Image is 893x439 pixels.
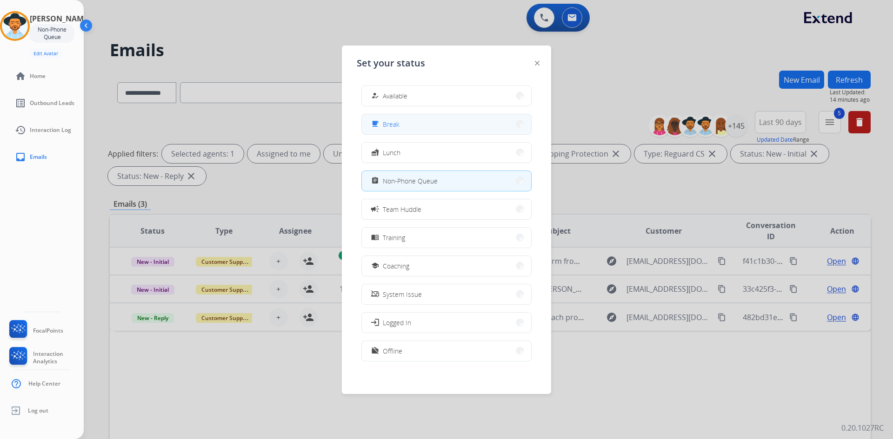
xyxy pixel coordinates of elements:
[362,171,531,191] button: Non-Phone Queue
[7,347,84,368] a: Interaction Analytics
[362,143,531,163] button: Lunch
[535,61,540,66] img: close-button
[7,320,63,341] a: FocalPoints
[383,176,438,186] span: Non-Phone Queue
[33,350,84,365] span: Interaction Analytics
[371,92,379,100] mat-icon: how_to_reg
[15,124,26,136] mat-icon: history
[362,114,531,134] button: Break
[30,48,62,59] button: Edit Avatar
[371,234,379,242] mat-icon: menu_book
[370,318,380,327] mat-icon: login
[371,347,379,355] mat-icon: work_off
[383,119,400,129] span: Break
[371,149,379,157] mat-icon: fastfood
[383,233,405,242] span: Training
[33,327,63,334] span: FocalPoints
[362,228,531,248] button: Training
[383,346,402,356] span: Offline
[30,99,74,107] span: Outbound Leads
[362,256,531,276] button: Coaching
[383,204,421,214] span: Team Huddle
[371,120,379,128] mat-icon: free_breakfast
[30,153,47,161] span: Emails
[371,177,379,185] mat-icon: assignment
[383,261,409,271] span: Coaching
[383,318,411,328] span: Logged In
[383,91,407,101] span: Available
[383,148,400,157] span: Lunch
[362,86,531,106] button: Available
[362,313,531,333] button: Logged In
[15,98,26,109] mat-icon: list_alt
[30,126,71,134] span: Interaction Log
[28,380,60,387] span: Help Center
[383,289,422,299] span: System Issue
[15,151,26,163] mat-icon: inbox
[362,199,531,219] button: Team Huddle
[2,13,28,39] img: avatar
[30,24,74,43] div: Non-Phone Queue
[362,341,531,361] button: Offline
[28,407,48,414] span: Log out
[30,13,90,24] h3: [PERSON_NAME]
[841,422,884,433] p: 0.20.1027RC
[370,204,380,214] mat-icon: campaign
[371,262,379,270] mat-icon: school
[362,284,531,304] button: System Issue
[371,290,379,298] mat-icon: phonelink_off
[15,71,26,82] mat-icon: home
[30,72,46,80] span: Home
[357,57,425,70] span: Set your status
